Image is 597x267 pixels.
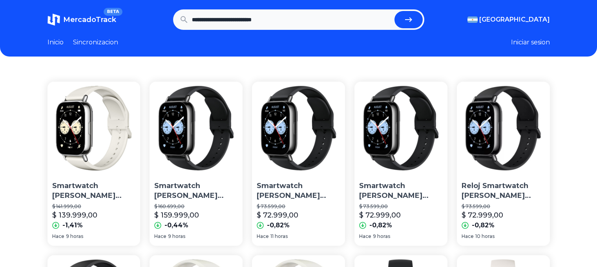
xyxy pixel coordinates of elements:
a: Reloj Smartwatch Xiaomi Redmi Watch 5 Lite 1,96 Amoled Bt Gps - BlackReloj Smartwatch [PERSON_NAM... [457,82,550,246]
a: Smartwatch Xiaomi Redmi Watch 5 Lite Amoled 1.96'' BlackSmartwatch [PERSON_NAME] Watch 5 Lite Amo... [354,82,447,246]
p: $ 72.999,00 [462,210,503,221]
a: MercadoTrackBETA [47,13,116,26]
button: Iniciar sesion [511,38,550,47]
span: Hace [359,233,371,240]
span: 10 horas [475,233,495,240]
p: $ 73.599,00 [462,203,545,210]
span: BETA [104,8,122,16]
a: Smartwatch Xiaomi Redmi Watch 5 Lite Amoled 1.96' Light GoldSmartwatch [PERSON_NAME] Watch 5 Lite... [47,82,141,246]
span: Hace [257,233,269,240]
img: Argentina [467,16,478,23]
p: Smartwatch [PERSON_NAME] Watch 5 Lite Amoled 1.96' Light Gold [52,181,136,201]
span: 9 horas [168,233,185,240]
p: $ 141.999,00 [52,203,136,210]
p: Smartwatch [PERSON_NAME] Watch 5 Lite Amoled 1.96'' Black [154,181,238,201]
button: [GEOGRAPHIC_DATA] [467,15,550,24]
a: Inicio [47,38,64,47]
img: Smartwatch Xiaomi Redmi Watch 5 Lite Amoled 1.96'' Black [252,82,345,175]
img: Smartwatch Xiaomi Redmi Watch 5 Lite Amoled 1.96'' Black [150,82,243,175]
p: $ 139.999,00 [52,210,97,221]
span: 9 horas [373,233,390,240]
p: -0,82% [267,221,290,230]
p: $ 159.999,00 [154,210,199,221]
img: Reloj Smartwatch Xiaomi Redmi Watch 5 Lite 1,96 Amoled Bt Gps - Black [457,82,550,175]
span: 11 horas [270,233,288,240]
p: -1,41% [62,221,83,230]
a: Smartwatch Xiaomi Redmi Watch 5 Lite Amoled 1.96'' BlackSmartwatch [PERSON_NAME] Watch 5 Lite Amo... [150,82,243,246]
p: $ 72.999,00 [257,210,298,221]
span: Hace [154,233,166,240]
p: -0,44% [164,221,188,230]
img: Smartwatch Xiaomi Redmi Watch 5 Lite Amoled 1.96'' Black [354,82,447,175]
p: Smartwatch [PERSON_NAME] Watch 5 Lite Amoled 1.96'' Black [257,181,340,201]
a: Smartwatch Xiaomi Redmi Watch 5 Lite Amoled 1.96'' BlackSmartwatch [PERSON_NAME] Watch 5 Lite Amo... [252,82,345,246]
p: -0,82% [472,221,495,230]
p: Smartwatch [PERSON_NAME] Watch 5 Lite Amoled 1.96'' Black [359,181,443,201]
p: Reloj Smartwatch [PERSON_NAME] Watch 5 Lite 1,96 Amoled Bt Gps - Black [462,181,545,201]
p: $ 160.699,00 [154,203,238,210]
img: Smartwatch Xiaomi Redmi Watch 5 Lite Amoled 1.96' Light Gold [47,82,141,175]
p: -0,82% [369,221,392,230]
span: 9 horas [66,233,83,240]
span: [GEOGRAPHIC_DATA] [479,15,550,24]
span: Hace [52,233,64,240]
p: $ 73.599,00 [359,203,443,210]
img: MercadoTrack [47,13,60,26]
p: $ 73.599,00 [257,203,340,210]
span: Hace [462,233,474,240]
p: $ 72.999,00 [359,210,401,221]
span: MercadoTrack [63,15,116,24]
a: Sincronizacion [73,38,118,47]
